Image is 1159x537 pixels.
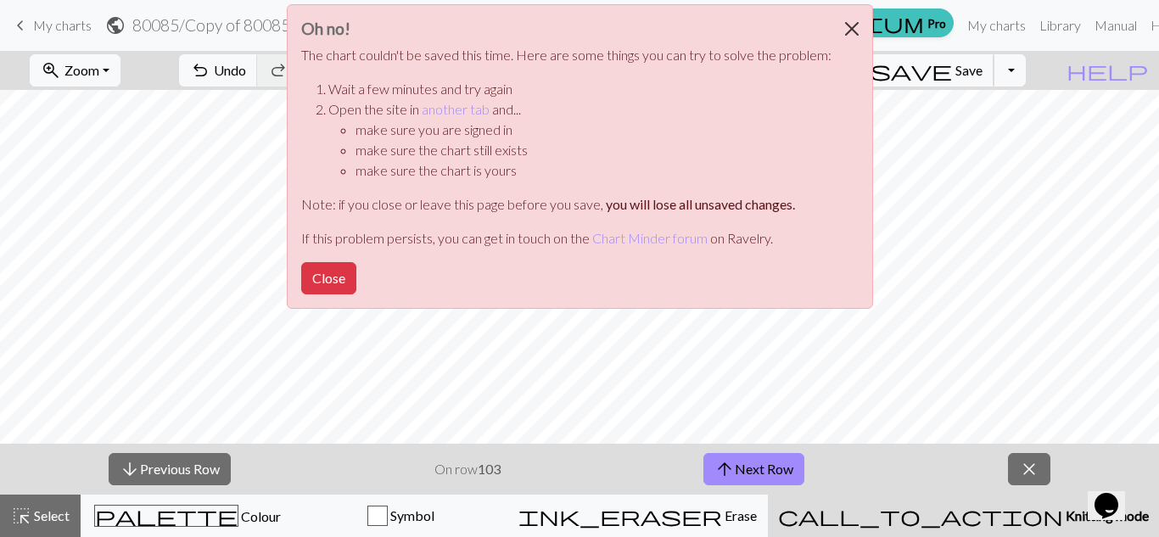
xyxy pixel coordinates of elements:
[356,160,831,181] li: make sure the chart is yours
[1088,469,1142,520] iframe: chat widget
[1063,507,1149,523] span: Knitting mode
[109,453,231,485] button: Previous Row
[778,504,1063,528] span: call_to_action
[301,194,831,215] p: Note: if you close or leave this page before you save,
[478,461,501,477] strong: 103
[388,507,434,523] span: Symbol
[11,504,31,528] span: highlight_alt
[120,457,140,481] span: arrow_downward
[328,79,831,99] li: Wait a few minutes and try again
[301,45,831,65] p: The chart couldn't be saved this time. Here are some things you can try to solve the problem:
[81,495,294,537] button: Colour
[768,495,1159,537] button: Knitting mode
[722,507,757,523] span: Erase
[95,504,238,528] span: palette
[356,120,831,140] li: make sure you are signed in
[301,19,831,38] h3: Oh no!
[294,495,508,537] button: Symbol
[301,228,831,249] p: If this problem persists, you can get in touch on the on Ravelry.
[606,196,795,212] strong: you will lose all unsaved changes.
[422,101,490,117] a: another tab
[507,495,768,537] button: Erase
[831,5,872,53] button: Close
[31,507,70,523] span: Select
[714,457,735,481] span: arrow_upward
[592,230,708,246] a: Chart Minder forum
[328,99,831,181] li: Open the site in and...
[703,453,804,485] button: Next Row
[518,504,722,528] span: ink_eraser
[1019,457,1039,481] span: close
[238,508,281,524] span: Colour
[434,459,501,479] p: On row
[301,262,356,294] button: Close
[356,140,831,160] li: make sure the chart still exists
